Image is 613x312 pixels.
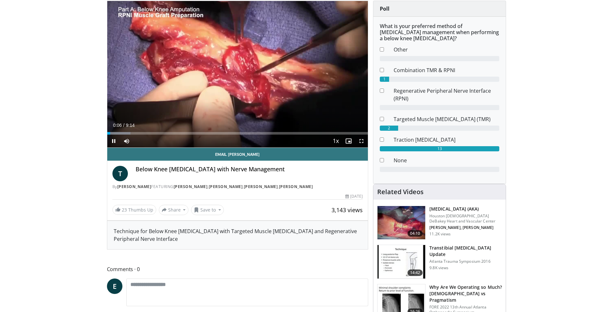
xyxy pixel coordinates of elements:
p: Houston [DEMOGRAPHIC_DATA] DeBakey Heart and Vascular Center [429,213,502,224]
h4: Related Videos [377,188,424,196]
div: By FEATURING , , , [112,184,363,190]
span: 9:14 [126,123,135,128]
h3: [MEDICAL_DATA] (AKA) [429,206,502,212]
dd: Traction [MEDICAL_DATA] [389,136,504,144]
button: Enable picture-in-picture mode [342,135,355,147]
p: 11.2K views [429,232,451,237]
dd: Targeted Muscle [MEDICAL_DATA] (TMR) [389,115,504,123]
dd: Combination TMR & RPNI [389,66,504,74]
button: Save to [191,205,224,215]
a: 14:42 Transtibial [MEDICAL_DATA] Update Atlanta Trauma Symposium 2016 9.8K views [377,245,502,279]
button: Playback Rate [329,135,342,147]
dd: None [389,156,504,164]
span: 14:42 [407,269,423,276]
p: Atlanta Trauma Symposium 2016 [429,259,502,264]
a: [PERSON_NAME] [244,184,278,189]
img: dd278d4f-be59-4607-9cdd-c9a8ebe87039.150x105_q85_crop-smart_upscale.jpg [378,206,425,240]
p: 9.8K views [429,265,448,270]
div: [DATE] [345,194,363,199]
p: [PERSON_NAME], [PERSON_NAME] [429,225,502,230]
h3: Transtibial [MEDICAL_DATA] Update [429,245,502,258]
a: 04:10 [MEDICAL_DATA] (AKA) Houston [DEMOGRAPHIC_DATA] DeBakey Heart and Vascular Center [PERSON_N... [377,206,502,240]
dd: Regenerative Peripheral Nerve Interface (RPNI) [389,87,504,102]
a: T [112,166,128,181]
div: 1 [380,77,389,82]
h3: Why Are We Operating so Much? [DEMOGRAPHIC_DATA] vs Pragmatism [429,284,502,303]
a: E [107,279,122,294]
h4: Below Knee [MEDICAL_DATA] with Nerve Management [136,166,363,173]
span: 23 [122,207,127,213]
span: Comments 0 [107,265,369,273]
img: bKdxKv0jK92UJBOH4xMDoxOjRuMTvBNj.150x105_q85_crop-smart_upscale.jpg [378,245,425,279]
a: [PERSON_NAME] [174,184,208,189]
div: Technique for Below Knee [MEDICAL_DATA] with Targeted Muscle [MEDICAL_DATA] and Regenerative Peri... [114,227,362,243]
a: [PERSON_NAME] [209,184,243,189]
a: 23 Thumbs Up [112,205,156,215]
button: Share [159,205,189,215]
strong: Poll [380,5,389,12]
div: 2 [380,126,398,131]
div: 13 [380,146,499,151]
video-js: Video Player [107,1,368,148]
button: Mute [120,135,133,147]
h6: What is your preferred method of [MEDICAL_DATA] management when performing a below knee [MEDICAL_... [380,23,499,42]
span: 0:06 [113,123,122,128]
a: [PERSON_NAME] [117,184,151,189]
div: Progress Bar [107,132,368,135]
dd: Other [389,46,504,53]
a: Email [PERSON_NAME] [107,148,368,161]
span: / [123,123,125,128]
span: 3,143 views [331,206,363,214]
span: 04:10 [407,230,423,237]
button: Pause [107,135,120,147]
a: [PERSON_NAME] [279,184,313,189]
button: Fullscreen [355,135,368,147]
